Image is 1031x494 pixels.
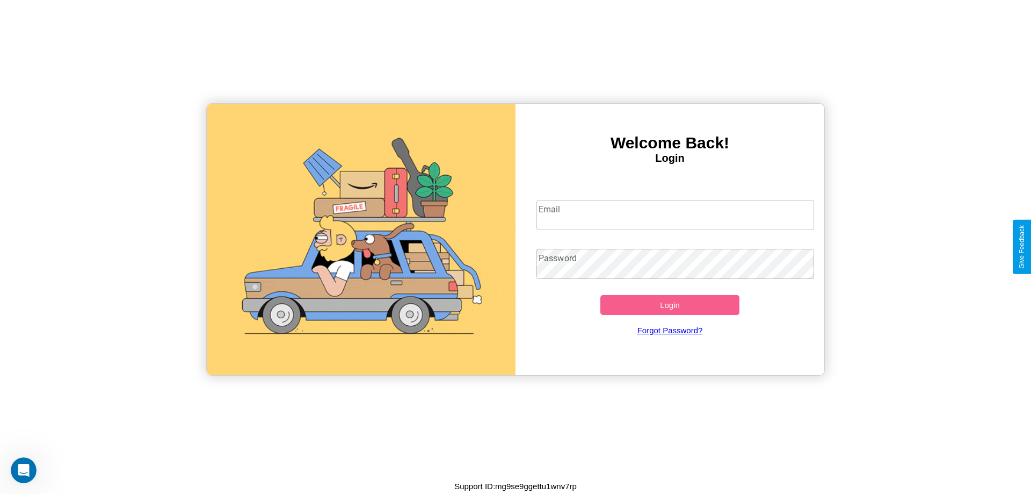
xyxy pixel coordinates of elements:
[207,104,515,375] img: gif
[531,315,809,346] a: Forgot Password?
[454,479,577,493] p: Support ID: mg9se9ggettu1wnv7rp
[600,295,739,315] button: Login
[515,152,824,164] h4: Login
[515,134,824,152] h3: Welcome Back!
[1018,225,1026,269] div: Give Feedback
[11,457,37,483] iframe: Intercom live chat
